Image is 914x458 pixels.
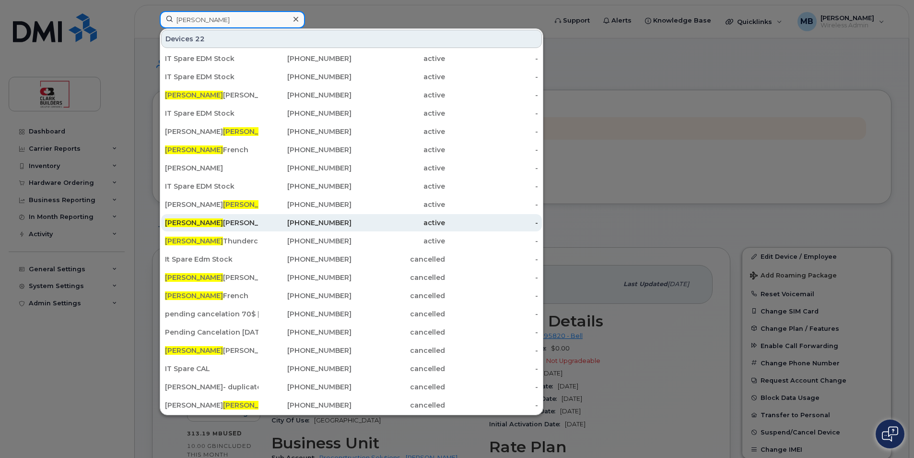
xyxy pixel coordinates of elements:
a: [PERSON_NAME][PERSON_NAME][PHONE_NUMBER]cancelled- [161,269,542,286]
div: IT Spare EDM Stock [165,54,258,63]
a: [PERSON_NAME][PHONE_NUMBER]active- [161,159,542,177]
a: [PERSON_NAME][PERSON_NAME][PHONE_NUMBER]cancelled- [161,342,542,359]
div: [PERSON_NAME] [165,400,258,410]
div: [PHONE_NUMBER] [258,236,352,246]
div: active [352,54,445,63]
div: [PHONE_NUMBER] [258,382,352,392]
div: [PERSON_NAME] [165,346,258,355]
span: [PERSON_NAME] [223,200,281,209]
div: cancelled [352,364,445,374]
div: - [445,54,539,63]
div: [PHONE_NUMBER] [258,291,352,301]
div: [PHONE_NUMBER] [258,200,352,209]
div: active [352,200,445,209]
span: [PERSON_NAME] [165,273,223,282]
div: - [445,163,539,173]
div: [PERSON_NAME] [165,90,258,100]
div: [PHONE_NUMBER] [258,327,352,337]
div: active [352,145,445,155]
div: active [352,90,445,100]
div: - [445,254,539,264]
div: [PHONE_NUMBER] [258,127,352,136]
div: active [352,236,445,246]
div: Pending Cancelation [DATE] [165,327,258,337]
a: IT Spare EDM Stock[PHONE_NUMBER]active- [161,68,542,85]
div: - [445,181,539,191]
div: cancelled [352,382,445,392]
a: [PERSON_NAME][PERSON_NAME][PHONE_NUMBER]cancelled- [161,397,542,414]
div: active [352,218,445,228]
a: It Spare Edm Stock[PHONE_NUMBER]cancelled- [161,251,542,268]
a: [PERSON_NAME][PERSON_NAME]s[PHONE_NUMBER]active- [161,196,542,213]
a: [PERSON_NAME]Thunderchild[PHONE_NUMBER]active- [161,232,542,250]
span: [PERSON_NAME] [223,127,281,136]
div: cancelled [352,327,445,337]
a: Pending Cancelation [DATE][PHONE_NUMBER]cancelled- [161,324,542,341]
span: 22 [195,34,205,44]
div: [PHONE_NUMBER] [258,400,352,410]
span: [PERSON_NAME] [165,91,223,99]
a: [PERSON_NAME]French[PHONE_NUMBER]cancelled- [161,287,542,304]
div: [PHONE_NUMBER] [258,273,352,282]
span: [PERSON_NAME] [165,346,223,355]
div: [PERSON_NAME] s [165,200,258,209]
div: - [445,273,539,282]
div: active [352,108,445,118]
div: [PHONE_NUMBER] [258,254,352,264]
div: - [445,364,539,374]
a: [PERSON_NAME]French[PHONE_NUMBER]active- [161,141,542,158]
div: [PHONE_NUMBER] [258,309,352,319]
div: [PHONE_NUMBER] [258,163,352,173]
div: [PHONE_NUMBER] [258,364,352,374]
div: It Spare Edm Stock [165,254,258,264]
div: - [445,218,539,228]
div: [PERSON_NAME] [165,273,258,282]
div: [PERSON_NAME] [165,163,258,173]
div: cancelled [352,309,445,319]
div: [PERSON_NAME] [165,127,258,136]
div: [PHONE_NUMBER] [258,108,352,118]
a: IT Spare EDM Stock[PHONE_NUMBER]active- [161,105,542,122]
div: cancelled [352,254,445,264]
span: [PERSON_NAME] [223,401,281,410]
a: pending cancelation 70$ [DATE] IT Spare EDM Stock[PHONE_NUMBER]cancelled- [161,305,542,323]
div: - [445,108,539,118]
div: [PHONE_NUMBER] [258,72,352,82]
div: cancelled [352,291,445,301]
div: Thunderchild [165,236,258,246]
div: - [445,90,539,100]
span: [PERSON_NAME] [165,291,223,300]
div: French [165,291,258,301]
a: IT Spare EDM Stock[PHONE_NUMBER]active- [161,178,542,195]
a: [PERSON_NAME][PERSON_NAME][PHONE_NUMBER]active- [161,123,542,140]
div: - [445,309,539,319]
div: [PHONE_NUMBER] [258,181,352,191]
div: - [445,236,539,246]
div: - [445,400,539,410]
div: pending cancelation 70$ [DATE] IT Spare EDM Stock [165,309,258,319]
a: IT Spare CAL[PHONE_NUMBER]cancelled- [161,360,542,377]
div: Devices [161,30,542,48]
a: [PERSON_NAME]- duplicate[PHONE_NUMBER]cancelled- [161,378,542,396]
span: [PERSON_NAME] [165,237,223,245]
div: French [165,145,258,155]
div: - [445,327,539,337]
div: [PHONE_NUMBER] [258,218,352,228]
div: IT Spare EDM Stock [165,72,258,82]
div: [PHONE_NUMBER] [258,90,352,100]
div: active [352,127,445,136]
div: cancelled [352,346,445,355]
div: - [445,346,539,355]
div: - [445,72,539,82]
div: [PHONE_NUMBER] [258,54,352,63]
a: [PERSON_NAME][PERSON_NAME][PHONE_NUMBER]active- [161,214,542,231]
div: [PHONE_NUMBER] [258,145,352,155]
div: IT Spare CAL [165,364,258,374]
span: [PERSON_NAME] [165,145,223,154]
div: [PERSON_NAME] [165,218,258,228]
span: [PERSON_NAME] [165,218,223,227]
div: - [445,145,539,155]
div: - [445,382,539,392]
div: - [445,291,539,301]
div: - [445,200,539,209]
